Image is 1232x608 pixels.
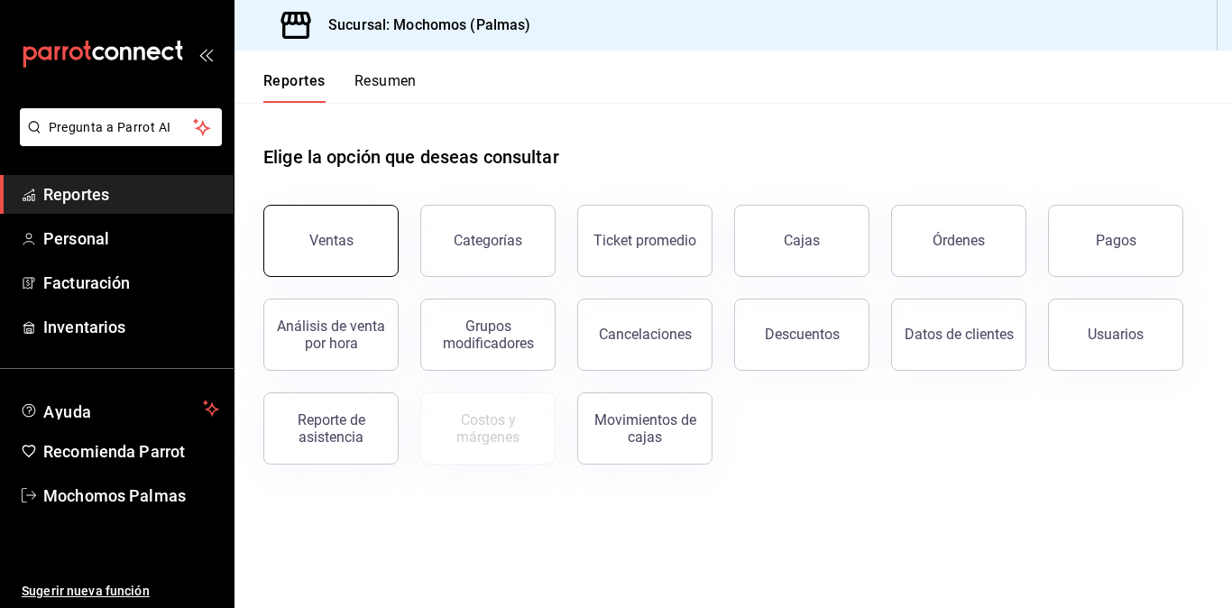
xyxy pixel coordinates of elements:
span: Inventarios [43,315,219,339]
button: Órdenes [891,205,1026,277]
button: Reporte de asistencia [263,392,399,465]
button: open_drawer_menu [198,47,213,61]
button: Movimientos de cajas [577,392,713,465]
span: Ayuda [43,398,196,419]
button: Resumen [354,72,417,103]
div: Costos y márgenes [432,411,544,446]
span: Reportes [43,182,219,207]
div: Cancelaciones [599,326,692,343]
span: Mochomos Palmas [43,484,219,508]
button: Datos de clientes [891,299,1026,371]
button: Pregunta a Parrot AI [20,108,222,146]
div: Cajas [784,232,820,249]
button: Descuentos [734,299,869,371]
div: Usuarios [1088,326,1144,343]
div: Análisis de venta por hora [275,318,387,352]
button: Cancelaciones [577,299,713,371]
div: Ventas [309,232,354,249]
div: Órdenes [933,232,985,249]
button: Reportes [263,72,326,103]
div: Descuentos [765,326,840,343]
span: Recomienda Parrot [43,439,219,464]
div: Movimientos de cajas [589,411,701,446]
button: Ticket promedio [577,205,713,277]
div: Grupos modificadores [432,318,544,352]
h3: Sucursal: Mochomos (Palmas) [314,14,531,36]
h1: Elige la opción que deseas consultar [263,143,559,170]
span: Sugerir nueva función [22,582,219,601]
div: Categorías [454,232,522,249]
button: Grupos modificadores [420,299,556,371]
button: Usuarios [1048,299,1183,371]
button: Categorías [420,205,556,277]
span: Personal [43,226,219,251]
button: Ventas [263,205,399,277]
div: Reporte de asistencia [275,411,387,446]
span: Pregunta a Parrot AI [49,118,194,137]
a: Pregunta a Parrot AI [13,131,222,150]
button: Cajas [734,205,869,277]
button: Pagos [1048,205,1183,277]
div: Pagos [1096,232,1136,249]
button: Contrata inventarios para ver este reporte [420,392,556,465]
div: navigation tabs [263,72,417,103]
button: Análisis de venta por hora [263,299,399,371]
div: Ticket promedio [593,232,696,249]
span: Facturación [43,271,219,295]
div: Datos de clientes [905,326,1014,343]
